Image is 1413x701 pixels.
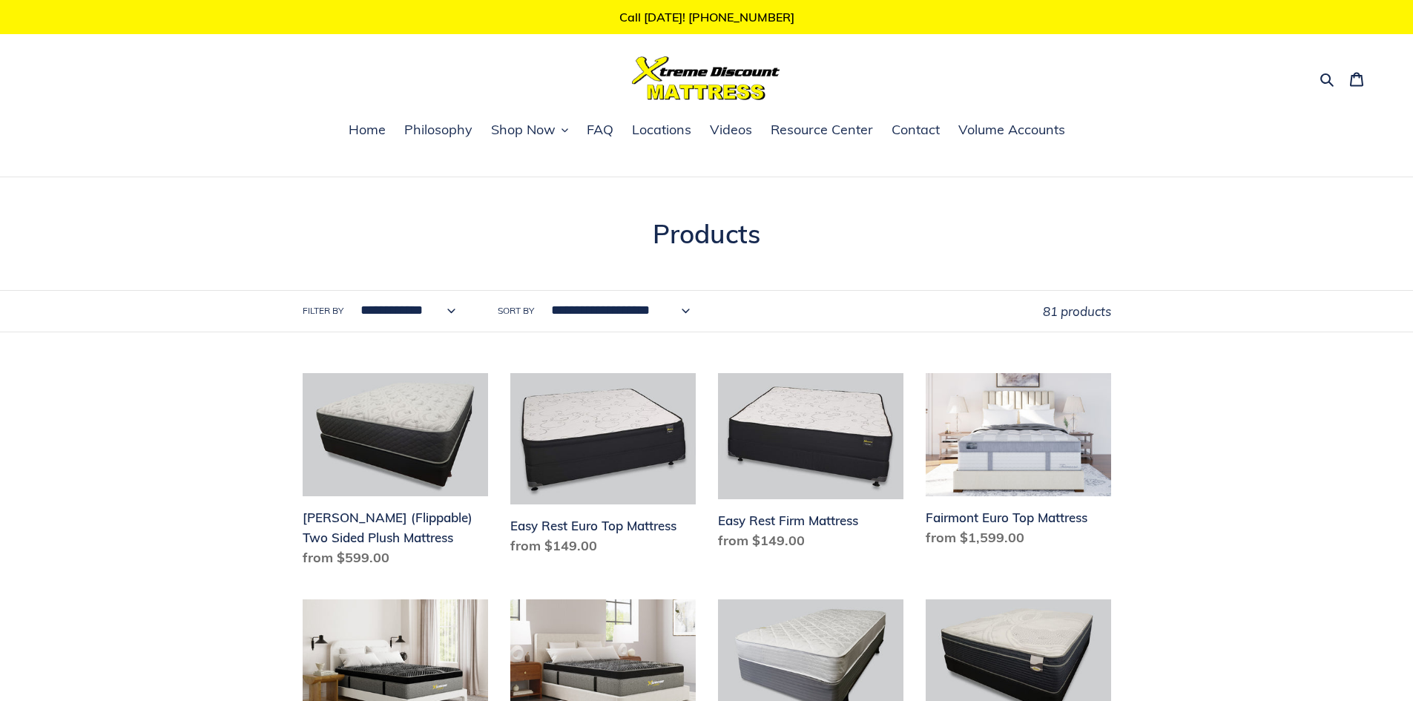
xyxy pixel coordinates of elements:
[1043,303,1111,319] span: 81 products
[763,119,880,142] a: Resource Center
[587,121,613,139] span: FAQ
[484,119,576,142] button: Shop Now
[632,56,780,100] img: Xtreme Discount Mattress
[653,217,760,250] span: Products
[498,304,534,317] label: Sort by
[710,121,752,139] span: Videos
[951,119,1073,142] a: Volume Accounts
[303,304,343,317] label: Filter by
[771,121,873,139] span: Resource Center
[510,373,696,562] a: Easy Rest Euro Top Mattress
[632,121,691,139] span: Locations
[491,121,556,139] span: Shop Now
[958,121,1065,139] span: Volume Accounts
[884,119,947,142] a: Contact
[718,373,903,557] a: Easy Rest Firm Mattress
[625,119,699,142] a: Locations
[397,119,480,142] a: Philosophy
[892,121,940,139] span: Contact
[702,119,760,142] a: Videos
[926,373,1111,554] a: Fairmont Euro Top Mattress
[303,373,488,574] a: Del Ray (Flippable) Two Sided Plush Mattress
[579,119,621,142] a: FAQ
[341,119,393,142] a: Home
[349,121,386,139] span: Home
[404,121,472,139] span: Philosophy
